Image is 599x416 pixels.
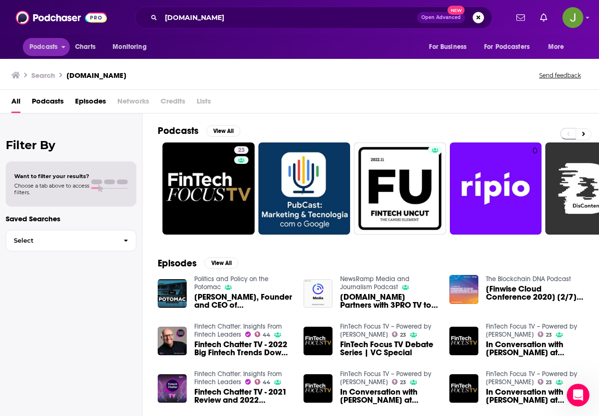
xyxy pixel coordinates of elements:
[11,94,20,113] a: All
[158,374,187,403] a: Fintech Chatter TV - 2021 Review and 2022 Predictions
[263,380,270,385] span: 44
[447,6,465,15] span: New
[6,214,136,223] p: Saved Searches
[513,9,529,26] a: Show notifications dropdown
[161,10,417,25] input: Search podcasts, credits, & more...
[69,38,101,56] a: Charts
[161,94,185,113] span: Credits
[532,146,538,231] div: 0
[400,333,406,337] span: 23
[304,374,333,403] img: In Conversation with Matthew Osborne at FinTech Connect | FinTech Focus TV
[340,293,438,309] a: FINTECH.TV Partners with 3PRO TV to Expand Global Reach
[16,9,107,27] img: Podchaser - Follow, Share and Rate Podcasts
[135,7,492,28] div: Search podcasts, credits, & more...
[263,333,270,337] span: 44
[392,331,407,337] a: 23
[158,257,238,269] a: EpisodesView All
[6,230,136,251] button: Select
[486,340,584,357] span: In Conversation with [PERSON_NAME] at FinTech Connect | FinTech Focus TV
[484,40,530,54] span: For Podcasters
[31,71,55,80] h3: Search
[67,71,126,80] h3: [DOMAIN_NAME]
[486,322,577,339] a: FinTech Focus TV – Powered by Harrington Starr
[158,327,187,356] img: Fintech Chatter TV - 2022 Big Fintech Trends Down Under
[562,7,583,28] button: Show profile menu
[422,38,478,56] button: open menu
[194,275,268,291] a: Politics and Policy on the Potomac
[340,340,438,357] a: FinTech Focus TV Debate Series | VC Special
[449,327,478,356] img: In Conversation with Ninika Nanda at FinTech Connect | FinTech Focus TV
[546,380,552,385] span: 23
[255,379,271,385] a: 44
[234,146,248,154] a: 23
[546,333,552,337] span: 23
[538,379,552,385] a: 23
[194,370,282,386] a: Fintech Chatter: Insights From Fintech Leaders
[304,327,333,356] img: FinTech Focus TV Debate Series | VC Special
[486,388,584,404] a: In Conversation with Dan Tumaykin at FinTech Connect | FinTech Focus TV
[206,125,240,137] button: View All
[158,125,199,137] h2: Podcasts
[486,370,577,386] a: FinTech Focus TV – Powered by Harrington Starr
[486,285,584,301] span: [Finwise Cloud Conference 2020] [2/7] [PERSON_NAME], Founder of [PERSON_NAME] Media and [DOMAIN_N...
[32,94,64,113] a: Podcasts
[194,340,292,357] a: Fintech Chatter TV - 2022 Big Fintech Trends Down Under
[562,7,583,28] img: User Profile
[29,40,57,54] span: Podcasts
[486,275,571,283] a: The Blockchain DNA Podcast
[486,388,584,404] span: In Conversation with [PERSON_NAME] at FinTech Connect | FinTech Focus TV
[6,237,116,244] span: Select
[194,322,282,339] a: Fintech Chatter: Insights From Fintech Leaders
[158,279,187,308] img: Vince Molinari, Founder and CEO of FINTECH.TV
[536,9,551,26] a: Show notifications dropdown
[340,293,438,309] span: [DOMAIN_NAME] Partners with 3PRO TV to Expand Global Reach
[75,94,106,113] a: Episodes
[162,142,255,235] a: 23
[340,370,431,386] a: FinTech Focus TV – Powered by Harrington Starr
[429,40,466,54] span: For Business
[421,15,461,20] span: Open Advanced
[449,275,478,304] img: [Finwise Cloud Conference 2020] [2/7] Vincent Molinari, Founder of Molinari Media and Fintech.TV
[486,340,584,357] a: In Conversation with Ninika Nanda at FinTech Connect | FinTech Focus TV
[194,293,292,309] a: Vince Molinari, Founder and CEO of FINTECH.TV
[392,379,407,385] a: 23
[340,388,438,404] a: In Conversation with Matthew Osborne at FinTech Connect | FinTech Focus TV
[23,38,70,56] button: open menu
[548,40,564,54] span: More
[478,38,543,56] button: open menu
[14,173,89,180] span: Want to filter your results?
[238,146,245,155] span: 23
[6,138,136,152] h2: Filter By
[304,279,333,308] img: FINTECH.TV Partners with 3PRO TV to Expand Global Reach
[340,275,409,291] a: NewsRamp Media and Journalism Podcast
[486,285,584,301] a: [Finwise Cloud Conference 2020] [2/7] Vincent Molinari, Founder of Molinari Media and Fintech.TV
[340,322,431,339] a: FinTech Focus TV – Powered by Harrington Starr
[194,388,292,404] a: Fintech Chatter TV - 2021 Review and 2022 Predictions
[417,12,465,23] button: Open AdvancedNew
[340,388,438,404] span: In Conversation with [PERSON_NAME] at FinTech Connect | FinTech Focus TV
[562,7,583,28] span: Logged in as jon47193
[158,257,197,269] h2: Episodes
[538,331,552,337] a: 23
[14,182,89,196] span: Choose a tab above to access filters.
[106,38,159,56] button: open menu
[197,94,211,113] span: Lists
[542,38,576,56] button: open menu
[255,331,271,337] a: 44
[449,374,478,403] img: In Conversation with Dan Tumaykin at FinTech Connect | FinTech Focus TV
[75,40,95,54] span: Charts
[567,384,589,407] iframe: Intercom live chat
